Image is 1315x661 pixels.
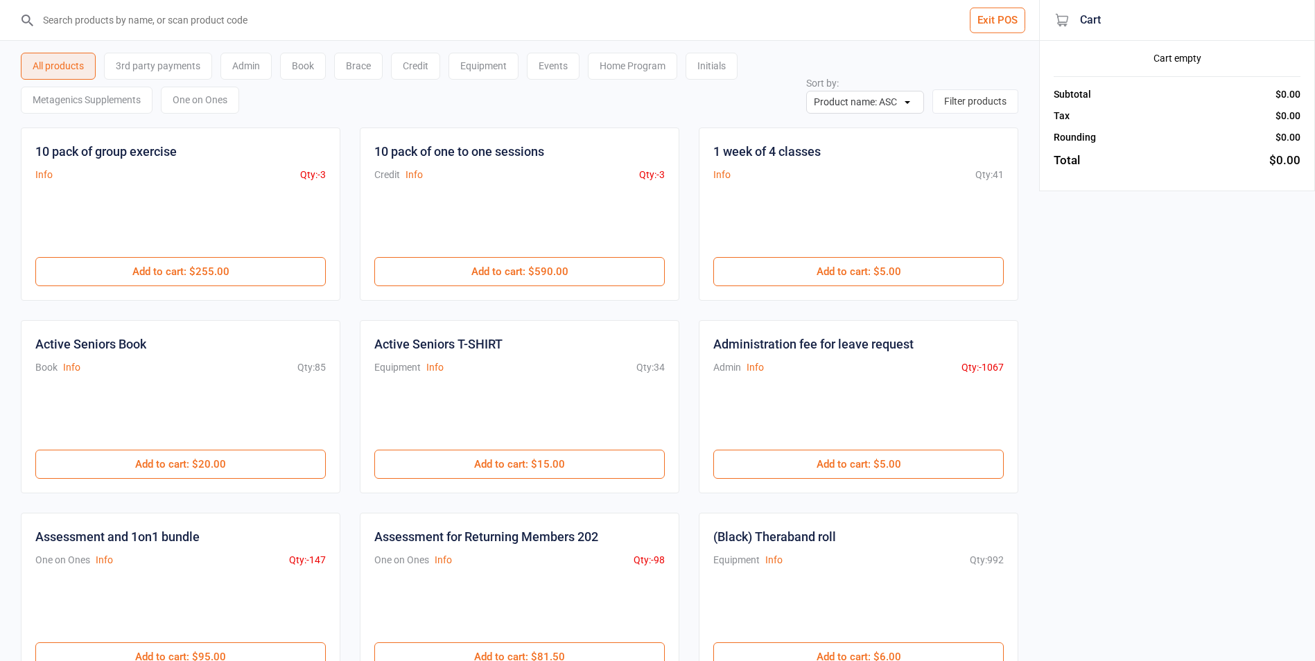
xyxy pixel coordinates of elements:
[21,87,153,114] div: Metagenics Supplements
[588,53,677,80] div: Home Program
[280,53,326,80] div: Book
[713,450,1004,479] button: Add to cart: $5.00
[765,553,783,567] button: Info
[374,450,665,479] button: Add to cart: $15.00
[636,360,665,375] div: Qty: 34
[639,168,665,182] div: Qty: -3
[932,89,1018,114] button: Filter products
[21,53,96,80] div: All products
[1054,130,1096,145] div: Rounding
[63,360,80,375] button: Info
[104,53,212,80] div: 3rd party payments
[35,142,177,161] div: 10 pack of group exercise
[1275,109,1300,123] div: $0.00
[435,553,452,567] button: Info
[289,553,326,567] div: Qty: -147
[975,168,1004,182] div: Qty: 41
[713,142,821,161] div: 1 week of 4 classes
[374,168,400,182] div: Credit
[713,168,731,182] button: Info
[449,53,519,80] div: Equipment
[96,553,113,567] button: Info
[220,53,272,80] div: Admin
[334,53,383,80] div: Brace
[634,553,665,567] div: Qty: -98
[1054,87,1091,102] div: Subtotal
[35,527,200,546] div: Assessment and 1on1 bundle
[374,553,429,567] div: One on Ones
[1054,51,1300,66] div: Cart empty
[1269,152,1300,170] div: $0.00
[297,360,326,375] div: Qty: 85
[374,142,544,161] div: 10 pack of one to one sessions
[961,360,1004,375] div: Qty: -1067
[374,527,598,546] div: Assessment for Returning Members 202
[406,168,423,182] button: Info
[35,257,326,286] button: Add to cart: $255.00
[426,360,444,375] button: Info
[161,87,239,114] div: One on Ones
[1054,152,1080,170] div: Total
[747,360,764,375] button: Info
[374,360,421,375] div: Equipment
[35,450,326,479] button: Add to cart: $20.00
[686,53,738,80] div: Initials
[713,553,760,567] div: Equipment
[374,335,503,353] div: Active Seniors T-SHIRT
[391,53,440,80] div: Credit
[300,168,326,182] div: Qty: -3
[35,168,53,182] button: Info
[970,8,1025,33] button: Exit POS
[806,78,839,89] label: Sort by:
[713,527,836,546] div: (Black) Theraband roll
[970,553,1004,567] div: Qty: 992
[713,257,1004,286] button: Add to cart: $5.00
[374,257,665,286] button: Add to cart: $590.00
[35,335,146,353] div: Active Seniors Book
[35,553,90,567] div: One on Ones
[1275,130,1300,145] div: $0.00
[1275,87,1300,102] div: $0.00
[527,53,580,80] div: Events
[1054,109,1070,123] div: Tax
[35,360,58,375] div: Book
[713,360,741,375] div: Admin
[713,335,914,353] div: Administration fee for leave request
